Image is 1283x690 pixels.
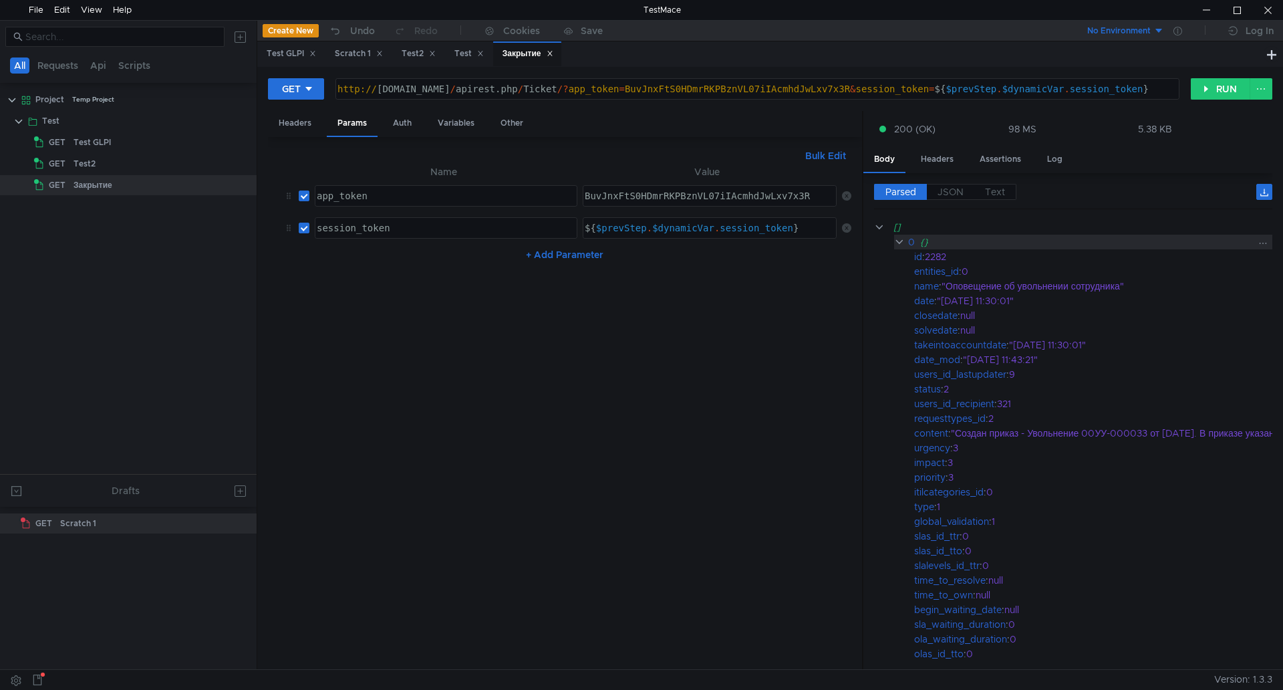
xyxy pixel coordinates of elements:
span: 200 (OK) [894,122,936,136]
input: Search... [25,29,217,44]
button: RUN [1191,78,1250,100]
div: Variables [427,111,485,136]
div: Redo [414,23,438,39]
div: closedate [914,308,958,323]
button: Undo [319,21,384,41]
div: Закрытие [503,47,553,61]
div: slalevels_id_ttr [914,558,980,573]
button: GET [268,78,324,100]
div: Undo [350,23,375,39]
div: name [914,279,939,294]
span: GET [35,513,52,534]
button: + Add Parameter [521,247,609,263]
div: type [914,499,934,514]
div: Test2 [402,47,436,61]
div: entities_id [914,264,959,279]
div: Save [581,26,603,35]
div: content [914,426,948,441]
div: begin_waiting_date [914,602,1002,617]
div: Test2 [74,154,96,174]
div: Params [327,111,378,137]
span: GET [49,154,65,174]
div: sla_waiting_duration [914,617,1006,632]
button: Requests [33,57,82,74]
div: GET [282,82,301,96]
div: id [914,249,922,264]
div: Test GLPI [74,132,111,152]
div: Закрытие [74,175,112,195]
div: 0 [908,235,915,249]
div: Log [1036,147,1073,172]
span: Parsed [885,186,916,198]
div: time_to_resolve [914,573,986,588]
div: Test GLPI [267,47,316,61]
div: requesttypes_id [914,411,986,426]
div: slas_id_ttr [914,529,960,544]
div: 5.38 KB [1138,123,1172,135]
div: priority [914,470,946,485]
div: users_id_recipient [914,396,994,411]
div: Scratch 1 [335,47,383,61]
div: ola_waiting_duration [914,632,1007,647]
th: Name [309,164,578,180]
div: status [914,382,941,396]
div: Temp Project [72,90,114,110]
button: All [10,57,29,74]
div: Project [35,90,64,110]
button: Redo [384,21,447,41]
div: global_validation [914,514,989,529]
div: Test [454,47,484,61]
div: users_id_lastupdater [914,367,1006,382]
button: Scripts [114,57,154,74]
div: itilcategories_id [914,485,984,499]
div: No Environment [1087,25,1151,37]
div: solvedate [914,323,958,338]
div: Auth [382,111,422,136]
span: GET [49,175,65,195]
div: olas_id_tto [914,647,964,661]
span: Version: 1.3.3 [1214,670,1272,689]
div: Other [490,111,534,136]
div: date [914,294,934,308]
div: time_to_own [914,588,973,602]
div: takeintoaccountdate [914,338,1006,352]
div: Test [42,111,59,131]
div: slas_id_tto [914,544,962,558]
button: Create New [263,24,319,37]
button: Bulk Edit [800,148,851,164]
div: Cookies [503,23,540,39]
div: impact [914,455,945,470]
span: JSON [938,186,964,198]
div: date_mod [914,352,960,367]
div: Drafts [112,483,140,499]
button: Api [86,57,110,74]
div: Headers [910,147,964,172]
span: Text [985,186,1005,198]
div: urgency [914,441,950,455]
div: 98 MS [1008,123,1036,135]
th: Value [577,164,836,180]
button: No Environment [1071,20,1164,41]
div: Log In [1246,23,1274,39]
div: Assertions [969,147,1032,172]
div: Body [863,147,905,173]
div: Scratch 1 [60,513,96,534]
span: GET [49,132,65,152]
div: Headers [268,111,322,136]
